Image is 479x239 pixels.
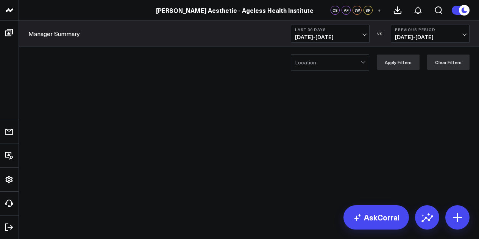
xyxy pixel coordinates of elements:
[373,31,387,36] div: VS
[377,55,420,70] button: Apply Filters
[291,25,370,43] button: Last 30 Days[DATE]-[DATE]
[391,25,470,43] button: Previous Period[DATE]-[DATE]
[395,34,465,40] span: [DATE] - [DATE]
[295,34,365,40] span: [DATE] - [DATE]
[156,6,314,14] a: [PERSON_NAME] Aesthetic - Ageless Health Institute
[427,55,470,70] button: Clear Filters
[364,6,373,15] div: SP
[28,30,80,38] a: Manager Summary
[343,205,409,230] a: AskCorral
[374,6,384,15] button: +
[378,8,381,13] span: +
[295,27,365,32] b: Last 30 Days
[331,6,340,15] div: CS
[353,6,362,15] div: JW
[342,6,351,15] div: AF
[395,27,465,32] b: Previous Period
